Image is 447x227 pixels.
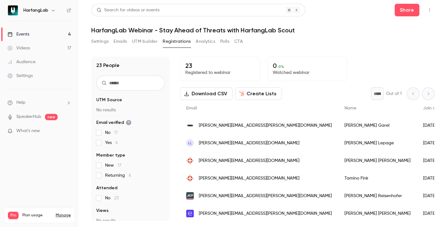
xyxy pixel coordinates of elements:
h1: HarfangLab Webinar - Stay Ahead of Threats with HarfangLab Scout [91,26,434,34]
a: Manage [56,213,71,218]
p: No results [96,107,165,113]
img: econocom.com [186,210,194,217]
div: [PERSON_NAME] [PERSON_NAME] [338,152,417,169]
p: No results [96,218,165,224]
button: Polls [220,36,229,47]
img: HarfangLab [8,5,18,15]
img: acp.at [186,192,194,200]
img: ikarus.at [186,174,194,182]
div: Audience [8,59,36,65]
span: Returning [105,172,131,179]
div: [PERSON_NAME] [PERSON_NAME] [338,205,417,222]
div: Videos [8,45,30,51]
span: 6 [129,173,131,178]
a: SpeakerHub [16,113,41,120]
h6: HarfangLab [23,7,48,14]
button: UTM builder [132,36,158,47]
span: Pro [8,212,19,219]
span: LL [188,140,192,146]
span: Member type [96,152,125,158]
span: What's new [16,128,40,134]
span: New [105,162,121,169]
span: [PERSON_NAME][EMAIL_ADDRESS][PERSON_NAME][DOMAIN_NAME] [199,122,332,129]
div: [PERSON_NAME] Garel [338,117,417,134]
span: Help [16,99,25,106]
span: 23 [114,196,119,200]
span: [PERSON_NAME][EMAIL_ADDRESS][DOMAIN_NAME] [199,140,299,147]
button: Registrations [163,36,191,47]
h1: 23 People [96,62,120,69]
span: Plan usage [22,213,52,218]
span: Yes [105,140,118,146]
span: Name [344,106,356,110]
button: Emails [114,36,127,47]
img: own.security [186,122,194,129]
span: UTM Source [96,97,122,103]
p: Out of 1 [386,91,402,97]
button: Settings [91,36,109,47]
button: CTA [234,36,243,47]
span: [PERSON_NAME][EMAIL_ADDRESS][PERSON_NAME][DOMAIN_NAME] [199,210,332,217]
button: Download CSV [180,87,232,100]
button: Analytics [196,36,215,47]
span: Email verified [96,119,131,126]
p: 23 [185,62,254,69]
div: Events [8,31,29,37]
span: Views [96,208,109,214]
span: 6 [115,141,118,145]
li: help-dropdown-opener [8,99,71,106]
span: Join date [423,106,443,110]
p: 0 [273,62,342,69]
p: Registered to webinar [185,69,254,76]
div: Tamino Fink [338,169,417,187]
span: Email [186,106,197,110]
span: 17 [114,130,118,135]
div: Settings [8,73,33,79]
span: 17 [118,163,121,168]
span: No [105,195,119,201]
span: new [45,114,58,120]
div: Search for videos or events [97,7,159,14]
div: [PERSON_NAME] Reisenhofer [338,187,417,205]
span: 0 % [278,64,284,69]
p: Watched webinar [273,69,342,76]
span: [PERSON_NAME][EMAIL_ADDRESS][DOMAIN_NAME] [199,175,299,182]
button: Create Lists [235,87,282,100]
button: Share [394,4,419,16]
img: ikarus.at [186,157,194,164]
span: [PERSON_NAME][EMAIL_ADDRESS][PERSON_NAME][DOMAIN_NAME] [199,193,332,199]
span: [PERSON_NAME][EMAIL_ADDRESS][DOMAIN_NAME] [199,158,299,164]
iframe: Noticeable Trigger [64,128,71,134]
div: [PERSON_NAME] Lepage [338,134,417,152]
span: No [105,130,118,136]
span: Attended [96,185,117,191]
